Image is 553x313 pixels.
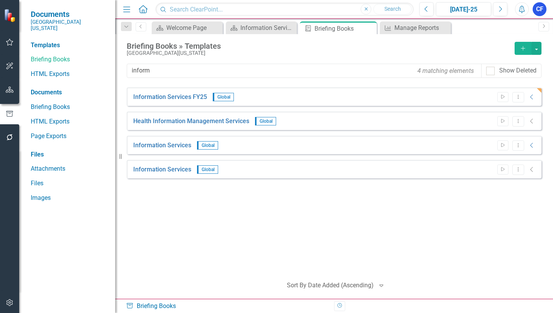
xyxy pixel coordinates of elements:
div: Manage Reports [394,23,449,33]
a: Welcome Page [154,23,221,33]
div: Documents [31,88,108,97]
div: [DATE]-25 [439,5,488,14]
span: Documents [31,10,108,19]
button: CF [533,2,546,16]
span: Global [255,117,276,125]
div: Briefing Books [126,302,328,311]
div: Welcome Page [166,23,221,33]
span: Global [197,141,218,150]
a: Information Services FY25 [133,93,207,102]
a: Briefing Books [31,55,108,64]
input: Filter Templates... [127,64,482,78]
a: HTML Exports [31,70,108,79]
a: Health Information Management Services [133,117,249,126]
button: Search [373,4,412,15]
a: Page Exports [31,132,108,141]
div: Information Services Dashboard [240,23,295,33]
a: HTML Exports [31,117,108,126]
span: Global [213,93,234,101]
a: Information Services [133,165,191,174]
span: Global [197,165,218,174]
button: [DATE]-25 [436,2,491,16]
div: 4 matching elements [416,64,476,77]
div: Show Deleted [499,66,536,75]
a: Attachments [31,165,108,173]
div: [GEOGRAPHIC_DATA][US_STATE] [127,50,511,56]
img: ClearPoint Strategy [4,9,17,22]
span: Search [384,6,401,12]
a: Information Services Dashboard [228,23,295,33]
a: Briefing Books [31,103,108,112]
a: Files [31,179,108,188]
small: [GEOGRAPHIC_DATA][US_STATE] [31,19,108,31]
a: Manage Reports [382,23,449,33]
div: Files [31,150,108,159]
input: Search ClearPoint... [156,3,414,16]
a: Information Services [133,141,191,150]
div: Templates [31,41,108,50]
div: Briefing Books » Templates [127,42,511,50]
a: Images [31,194,108,203]
div: Briefing Books [315,24,375,33]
